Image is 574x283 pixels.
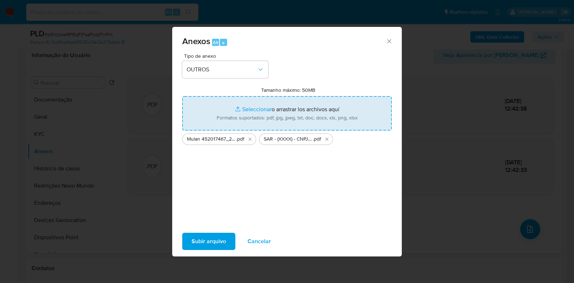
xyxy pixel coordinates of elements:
[264,136,313,143] span: SAR - (XXXX) - CNPJ 59219499000175 - LUGU STORE LTDA
[182,35,210,47] span: Anexos
[182,233,235,250] button: Subir arquivo
[187,136,236,143] span: Mulan 452017467_2025_09_16_13_44_18 - Resumen [GEOGRAPHIC_DATA]
[182,61,268,78] button: OUTROS
[261,87,315,93] label: Tamanho máximo: 50MB
[192,234,226,249] span: Subir arquivo
[386,38,392,44] button: Cerrar
[236,136,244,143] span: .pdf
[184,53,270,58] span: Tipo de anexo
[213,39,218,46] span: Alt
[187,66,257,73] span: OUTROS
[246,135,254,143] button: Eliminar Mulan 452017467_2025_09_16_13_44_18 - Resumen TX.pdf
[323,135,331,143] button: Eliminar SAR - (XXXX) - CNPJ 59219499000175 - LUGU STORE LTDA.pdf
[182,131,392,145] ul: Archivos seleccionados
[222,39,225,46] span: a
[238,233,280,250] button: Cancelar
[313,136,321,143] span: .pdf
[248,234,271,249] span: Cancelar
